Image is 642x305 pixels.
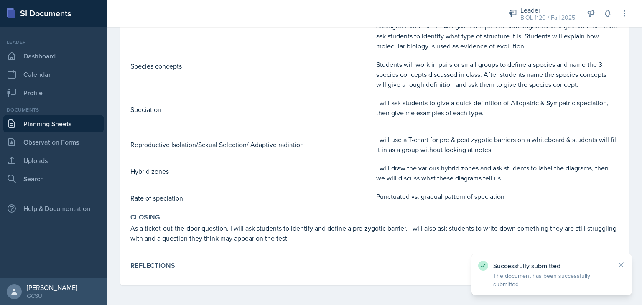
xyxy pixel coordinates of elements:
[3,106,104,114] div: Documents
[130,166,373,176] p: Hybrid zones
[376,135,619,155] p: I will use a T-chart for pre & post zygotic barriers on a whiteboard & students will fill it in a...
[3,152,104,169] a: Uploads
[27,292,77,300] div: GCSU
[376,191,619,201] p: Punctuated vs. gradual pattern of speciation
[3,48,104,64] a: Dashboard
[493,272,610,288] p: The document has been successfully submitted
[3,66,104,83] a: Calendar
[3,38,104,46] div: Leader
[130,262,175,270] label: Reflections
[3,115,104,132] a: Planning Sheets
[3,84,104,101] a: Profile
[376,98,619,118] p: I will ask students to give a quick definition of Allopatric & Sympatric speciation, then give me...
[130,213,160,221] label: Closing
[130,193,373,203] p: Rate of speciation
[376,163,619,183] p: I will draw the various hybrid zones and ask students to label the diagrams, then we will discuss...
[130,223,619,243] p: As a ticket-out-the-door question, I will ask students to identify and define a pre-zygotic barri...
[130,140,373,150] p: Reproductive Isolation/Sexual Selection/ Adaptive radiation
[493,262,610,270] p: Successfully submitted
[130,104,373,114] p: Speciation
[520,5,575,15] div: Leader
[3,200,104,217] div: Help & Documentation
[3,134,104,150] a: Observation Forms
[3,170,104,187] a: Search
[27,283,77,292] div: [PERSON_NAME]
[376,59,619,89] p: Students will work in pairs or small groups to define a species and name the 3 species concepts d...
[130,61,373,71] p: Species concepts
[520,13,575,22] div: BIOL 1120 / Fall 2025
